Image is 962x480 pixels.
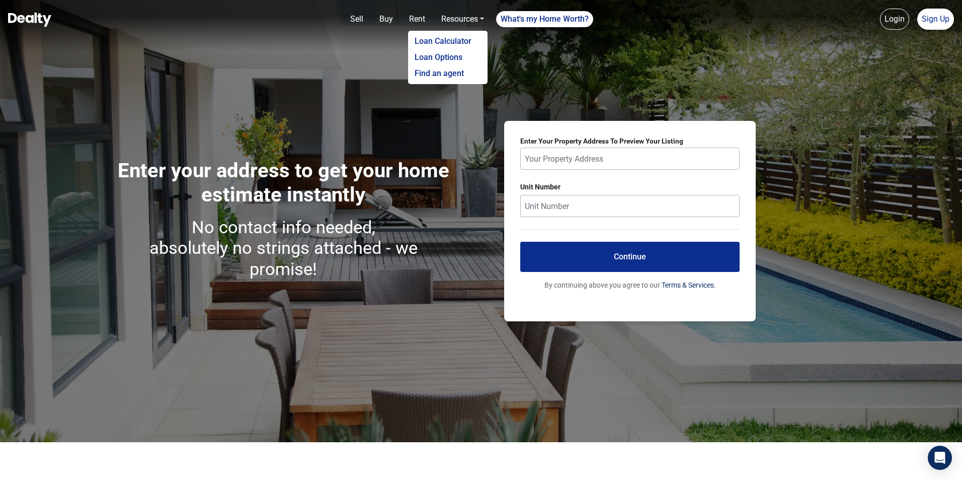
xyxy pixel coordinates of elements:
[437,9,488,29] a: Resources
[117,159,450,284] h1: Enter your address to get your home estimate instantly
[917,9,954,30] a: Sign Up
[411,65,485,82] a: Find an agent
[520,280,740,291] p: By continuing above you agree to our .
[346,9,367,29] a: Sell
[520,137,740,145] label: Enter Your Property Address To Preview Your Listing
[520,182,740,192] label: Unit Number
[405,9,429,29] a: Rent
[520,148,740,170] input: Your Property Address
[411,33,485,49] a: Loan Calculator
[8,13,51,27] img: Dealty - Buy, Sell & Rent Homes
[880,9,909,30] a: Login
[411,49,485,65] a: Loan Options
[520,195,740,217] input: Unit Number
[662,281,714,289] a: Terms & Services
[496,11,593,27] a: What's my Home Worth?
[520,242,740,272] button: Continue
[117,217,450,280] h3: No contact info needed, absolutely no strings attached - we promise!
[928,446,952,470] div: Open Intercom Messenger
[375,9,397,29] a: Buy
